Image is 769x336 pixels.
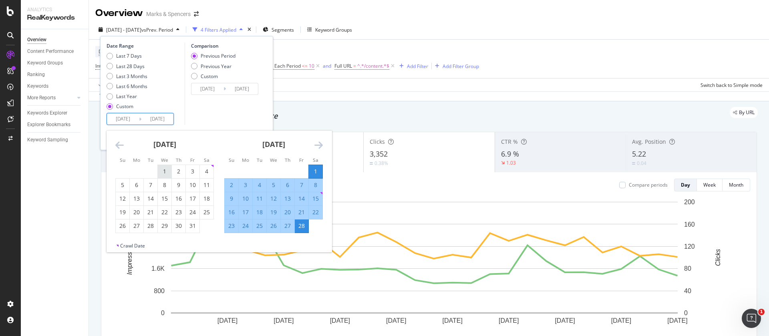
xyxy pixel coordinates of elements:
[27,47,74,56] div: Content Performance
[267,208,280,216] div: 19
[172,167,185,175] div: 2
[115,140,124,150] div: Move backward to switch to the previous month.
[200,165,214,178] td: Choose Saturday, January 4, 2025 as your check-in date. It’s available.
[158,195,171,203] div: 15
[200,181,213,189] div: 11
[158,181,171,189] div: 8
[253,181,266,189] div: 4
[116,73,147,80] div: Last 3 Months
[191,73,236,80] div: Custom
[107,63,147,70] div: Last 28 Days
[200,208,213,216] div: 25
[684,199,695,205] text: 200
[200,192,214,205] td: Choose Saturday, January 18, 2025 as your check-in date. It’s available.
[176,157,181,163] small: Th
[309,205,323,219] td: Selected. Saturday, February 22, 2025
[334,62,352,69] span: Full URL
[225,192,239,205] td: Selected. Sunday, February 9, 2025
[116,63,145,70] div: Last 28 Days
[144,195,157,203] div: 14
[186,181,199,189] div: 10
[27,82,48,91] div: Keywords
[684,265,691,272] text: 80
[120,157,125,163] small: Su
[239,219,253,233] td: Selected. Monday, February 24, 2025
[629,181,668,188] div: Compare periods
[295,178,309,192] td: Selected. Friday, February 7, 2025
[715,249,721,266] text: Clicks
[281,208,294,216] div: 20
[141,26,173,33] span: vs Prev. Period
[107,42,183,49] div: Date Range
[309,165,323,178] td: Selected as start date. Saturday, February 1, 2025
[295,205,309,219] td: Selected. Friday, February 21, 2025
[191,42,261,49] div: Comparison
[107,93,147,100] div: Last Year
[309,195,322,203] div: 15
[130,178,144,192] td: Choose Monday, January 6, 2025 as your check-in date. It’s available.
[295,192,309,205] td: Selected. Friday, February 14, 2025
[27,59,63,67] div: Keyword Groups
[239,192,253,205] td: Selected. Monday, February 10, 2025
[309,181,322,189] div: 8
[116,181,129,189] div: 5
[739,110,755,115] span: By URL
[27,94,56,102] div: More Reports
[225,181,238,189] div: 2
[386,317,406,324] text: [DATE]
[239,208,252,216] div: 17
[116,178,130,192] td: Choose Sunday, January 5, 2025 as your check-in date. It’s available.
[148,157,153,163] small: Tu
[637,160,646,167] div: 0.04
[267,181,280,189] div: 5
[200,178,214,192] td: Choose Saturday, January 11, 2025 as your check-in date. It’s available.
[107,113,139,125] input: Start Date
[116,83,147,90] div: Last 6 Months
[323,62,331,70] button: and
[158,208,171,216] div: 22
[95,62,163,69] span: Internal Outlinks - Anchor Text
[130,195,143,203] div: 13
[200,167,213,175] div: 4
[314,140,323,150] div: Move forward to switch to the next month.
[144,205,158,219] td: Choose Tuesday, January 21, 2025 as your check-in date. It’s available.
[27,36,83,44] a: Overview
[723,179,750,191] button: Month
[172,222,185,230] div: 30
[172,219,186,233] td: Choose Thursday, January 30, 2025 as your check-in date. It’s available.
[225,205,239,219] td: Selected. Sunday, February 16, 2025
[697,78,763,91] button: Switch back to Simple mode
[555,317,575,324] text: [DATE]
[506,159,516,166] div: 1.03
[116,222,129,230] div: 26
[144,219,158,233] td: Choose Tuesday, January 28, 2025 as your check-in date. It’s available.
[27,82,83,91] a: Keywords
[158,178,172,192] td: Choose Wednesday, January 8, 2025 as your check-in date. It’s available.
[499,317,519,324] text: [DATE]
[281,205,295,219] td: Selected. Thursday, February 20, 2025
[107,131,332,242] div: Calendar
[681,181,690,188] div: Day
[189,23,246,36] button: 4 Filters Applied
[225,208,238,216] div: 16
[200,195,213,203] div: 18
[226,83,258,95] input: End Date
[186,195,199,203] div: 17
[27,13,82,22] div: RealKeywords
[253,192,267,205] td: Selected. Tuesday, February 11, 2025
[281,219,295,233] td: Selected. Thursday, February 27, 2025
[27,136,83,144] a: Keyword Sampling
[253,219,267,233] td: Selected. Tuesday, February 25, 2025
[684,243,695,250] text: 120
[281,178,295,192] td: Selected. Thursday, February 6, 2025
[27,70,45,79] div: Ranking
[27,36,46,44] div: Overview
[407,63,428,70] div: Add Filter
[730,107,758,118] div: legacy label
[99,48,114,55] span: Device
[158,222,171,230] div: 29
[116,192,130,205] td: Choose Sunday, January 12, 2025 as your check-in date. It’s available.
[697,179,723,191] button: Week
[201,26,236,33] div: 4 Filters Applied
[107,73,147,80] div: Last 3 Months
